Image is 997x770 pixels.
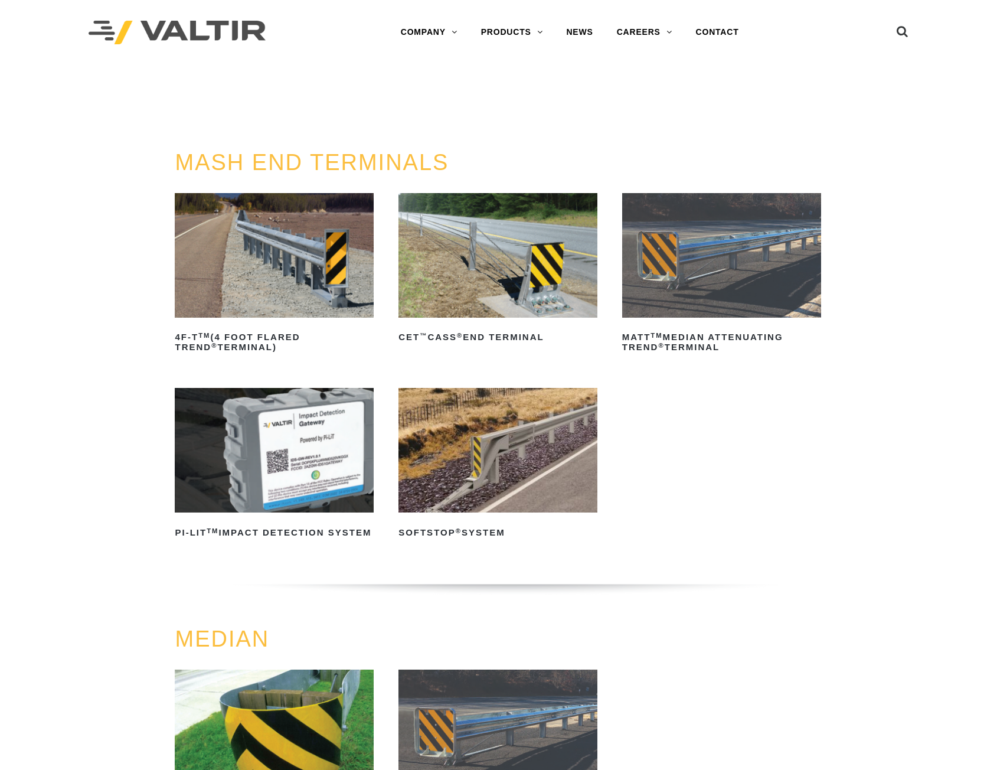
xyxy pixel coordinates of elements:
[389,21,469,44] a: COMPANY
[175,328,374,357] h2: 4F-T (4 Foot Flared TREND Terminal)
[198,332,210,339] sup: TM
[175,388,374,541] a: PI-LITTMImpact Detection System
[457,332,463,339] sup: ®
[175,150,449,175] a: MASH END TERMINALS
[398,193,597,347] a: CET™CASS®End Terminal
[175,523,374,542] h2: PI-LIT Impact Detection System
[622,328,821,357] h2: MATT Median Attenuating TREND Terminal
[398,328,597,347] h2: CET CASS End Terminal
[605,21,684,44] a: CAREERS
[554,21,604,44] a: NEWS
[398,388,597,541] a: SoftStop®System
[89,21,266,45] img: Valtir
[398,523,597,542] h2: SoftStop System
[207,527,218,534] sup: TM
[398,388,597,513] img: SoftStop System End Terminal
[211,342,217,349] sup: ®
[622,193,821,357] a: MATTTMMedian Attenuating TREND®Terminal
[650,332,662,339] sup: TM
[456,527,462,534] sup: ®
[469,21,555,44] a: PRODUCTS
[658,342,664,349] sup: ®
[175,627,269,651] a: MEDIAN
[175,193,374,357] a: 4F-TTM(4 Foot Flared TREND®Terminal)
[684,21,751,44] a: CONTACT
[420,332,427,339] sup: ™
